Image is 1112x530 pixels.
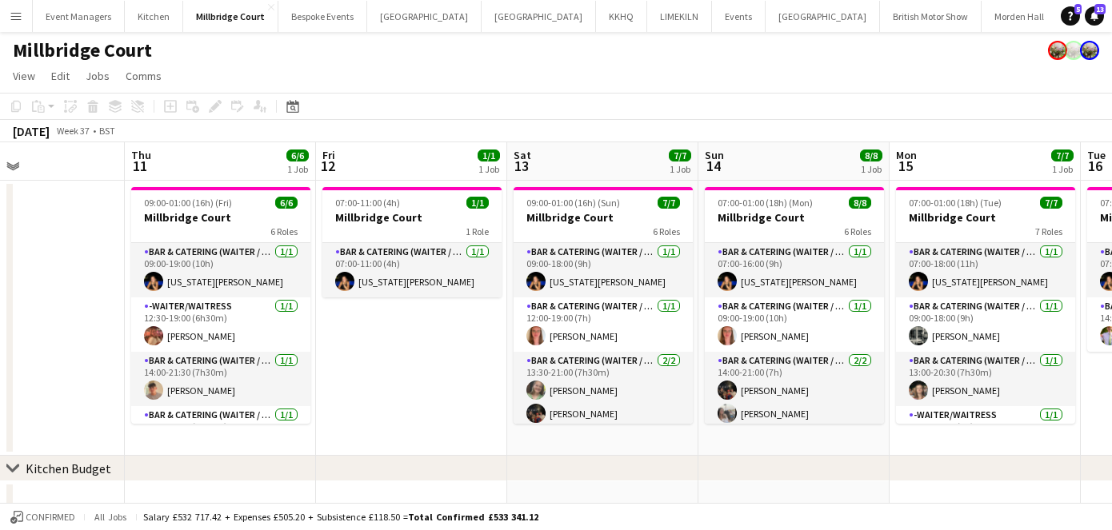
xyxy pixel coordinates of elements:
button: Millbridge Court [183,1,278,32]
button: KKHQ [596,1,647,32]
span: 13 [511,157,531,175]
div: [DATE] [13,123,50,139]
span: 6/6 [275,197,298,209]
span: 6 Roles [653,225,680,237]
button: [GEOGRAPHIC_DATA] [482,1,596,32]
span: Mon [896,148,917,162]
button: Morden Hall [982,1,1058,32]
span: Sun [705,148,724,162]
span: Week 37 [53,125,93,137]
app-card-role: Bar & Catering (Waiter / waitress)1/109:00-18:00 (9h)[US_STATE][PERSON_NAME] [514,243,693,297]
span: Sat [514,148,531,162]
span: 6 Roles [270,225,298,237]
span: Jobs [86,69,110,83]
span: 1 Role [466,225,489,237]
app-card-role: Bar & Catering (Waiter / waitress)1/107:00-11:00 (4h)[US_STATE][PERSON_NAME] [322,243,502,297]
span: Comms [126,69,162,83]
app-card-role: Bar & Catering (Waiter / waitress)1/112:00-19:00 (7h)[PERSON_NAME] [514,297,693,352]
span: All jobs [91,511,130,523]
span: 7 Roles [1035,225,1062,237]
app-user-avatar: Staffing Manager [1048,41,1067,60]
span: 15 [894,157,917,175]
div: 1 Job [478,163,499,175]
span: View [13,69,35,83]
a: Edit [45,66,76,86]
a: Jobs [79,66,116,86]
span: Tue [1087,148,1106,162]
div: 1 Job [861,163,882,175]
app-card-role: Bar & Catering (Waiter / waitress)1/109:00-19:00 (10h)[US_STATE][PERSON_NAME] [131,243,310,297]
app-job-card: 07:00-01:00 (18h) (Mon)8/8Millbridge Court6 RolesBar & Catering (Waiter / waitress)1/107:00-16:00... [705,187,884,424]
a: 13 [1085,6,1104,26]
a: Comms [119,66,168,86]
div: Salary £532 717.42 + Expenses £505.20 + Subsistence £118.50 = [143,511,538,523]
span: 8/8 [849,197,871,209]
app-card-role: -Waiter/Waitress1/112:30-19:00 (6h30m)[PERSON_NAME] [131,297,310,352]
span: Fri [322,148,335,162]
app-job-card: 07:00-01:00 (18h) (Tue)7/7Millbridge Court7 RolesBar & Catering (Waiter / waitress)1/107:00-18:00... [896,187,1075,424]
app-user-avatar: Staffing Manager [1064,41,1083,60]
div: Kitchen Budget [26,460,111,476]
span: 5 [1074,4,1082,14]
span: 8/8 [860,149,882,161]
button: Bespoke Events [278,1,367,32]
span: Total Confirmed £533 341.12 [408,511,538,523]
span: 6 Roles [844,225,871,237]
button: LIMEKILN [647,1,712,32]
h3: Millbridge Court [896,210,1075,225]
span: Thu [131,148,151,162]
button: Events [712,1,766,32]
span: 7/7 [1040,197,1062,209]
span: 07:00-11:00 (4h) [335,197,400,209]
span: 7/7 [1051,149,1074,161]
app-card-role: Bar & Catering (Waiter / waitress)1/116:00-22:30 (6h30m) [131,406,310,460]
app-user-avatar: Staffing Manager [1080,41,1099,60]
button: Event Managers [33,1,125,32]
span: 07:00-01:00 (18h) (Mon) [718,197,813,209]
span: 14 [702,157,724,175]
span: Edit [51,69,70,83]
app-card-role: Bar & Catering (Waiter / waitress)1/107:00-18:00 (11h)[US_STATE][PERSON_NAME] [896,243,1075,297]
span: 11 [129,157,151,175]
app-card-role: Bar & Catering (Waiter / waitress)1/109:00-18:00 (9h)[PERSON_NAME] [896,297,1075,352]
div: 1 Job [1052,163,1073,175]
span: 1/1 [478,149,500,161]
div: 1 Job [670,163,690,175]
button: Confirmed [8,508,78,526]
h3: Millbridge Court [514,210,693,225]
app-card-role: Bar & Catering (Waiter / waitress)1/109:00-19:00 (10h)[PERSON_NAME] [705,297,884,352]
app-card-role: Bar & Catering (Waiter / waitress)2/214:00-21:00 (7h)[PERSON_NAME][PERSON_NAME] [705,352,884,429]
button: British Motor Show [880,1,982,32]
app-card-role: Bar & Catering (Waiter / waitress)1/114:00-21:30 (7h30m)[PERSON_NAME] [131,352,310,406]
div: BST [99,125,115,137]
h1: Millbridge Court [13,38,152,62]
span: 09:00-01:00 (16h) (Fri) [144,197,232,209]
h3: Millbridge Court [705,210,884,225]
span: 07:00-01:00 (18h) (Tue) [909,197,1002,209]
app-job-card: 09:00-01:00 (16h) (Fri)6/6Millbridge Court6 RolesBar & Catering (Waiter / waitress)1/109:00-19:00... [131,187,310,424]
span: 1/1 [466,197,489,209]
span: 09:00-01:00 (16h) (Sun) [526,197,620,209]
app-card-role: -Waiter/Waitress1/113:00-22:00 (9h) [896,406,1075,460]
span: Confirmed [26,512,75,523]
app-job-card: 07:00-11:00 (4h)1/1Millbridge Court1 RoleBar & Catering (Waiter / waitress)1/107:00-11:00 (4h)[US... [322,187,502,297]
span: 13 [1094,4,1106,14]
button: [GEOGRAPHIC_DATA] [766,1,880,32]
span: 7/7 [669,149,691,161]
h3: Millbridge Court [322,210,502,225]
button: Kitchen [125,1,183,32]
a: 5 [1061,6,1080,26]
app-job-card: 09:00-01:00 (16h) (Sun)7/7Millbridge Court6 RolesBar & Catering (Waiter / waitress)1/109:00-18:00... [514,187,693,424]
app-card-role: Bar & Catering (Waiter / waitress)1/107:00-16:00 (9h)[US_STATE][PERSON_NAME] [705,243,884,297]
button: [GEOGRAPHIC_DATA] [367,1,482,32]
span: 6/6 [286,149,309,161]
span: 12 [320,157,335,175]
span: 16 [1085,157,1106,175]
a: View [6,66,42,86]
span: 7/7 [658,197,680,209]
